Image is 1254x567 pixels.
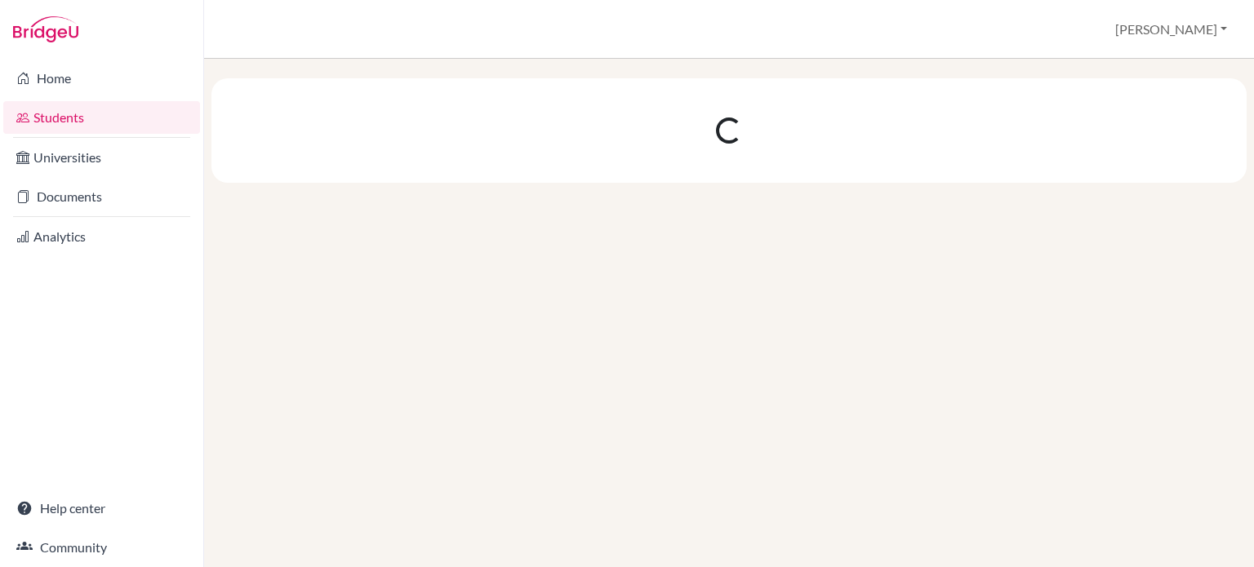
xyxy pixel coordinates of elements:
[3,141,200,174] a: Universities
[3,531,200,564] a: Community
[3,220,200,253] a: Analytics
[3,492,200,525] a: Help center
[3,180,200,213] a: Documents
[3,62,200,95] a: Home
[3,101,200,134] a: Students
[13,16,78,42] img: Bridge-U
[1108,14,1234,45] button: [PERSON_NAME]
